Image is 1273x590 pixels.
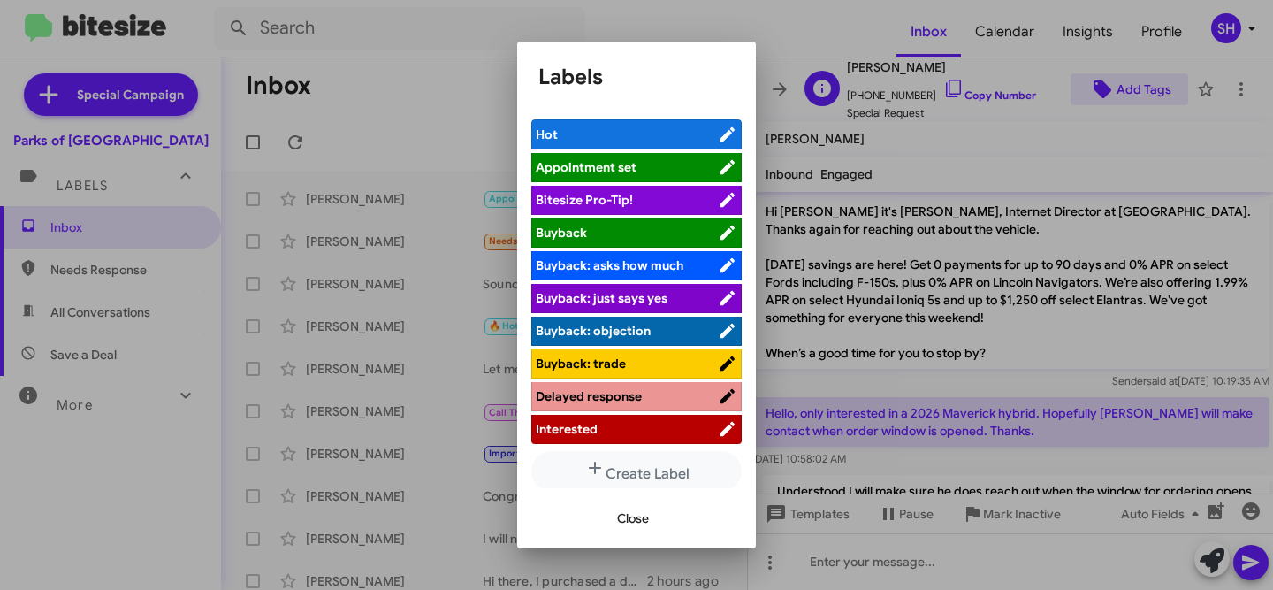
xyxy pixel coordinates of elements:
span: Appointment set [536,159,636,175]
span: Buyback [536,225,587,241]
span: Interested [536,421,598,437]
span: Bitesize Pro-Tip! [536,192,633,208]
span: Hot [536,126,558,142]
button: Close [603,502,663,534]
span: Delayed response [536,388,642,404]
span: Close [617,502,649,534]
span: Buyback: just says yes [536,290,667,306]
h1: Labels [538,63,735,91]
span: Buyback: asks how much [536,257,683,273]
button: Create Label [531,451,742,491]
span: Buyback: objection [536,323,651,339]
span: Buyback: trade [536,356,626,372]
